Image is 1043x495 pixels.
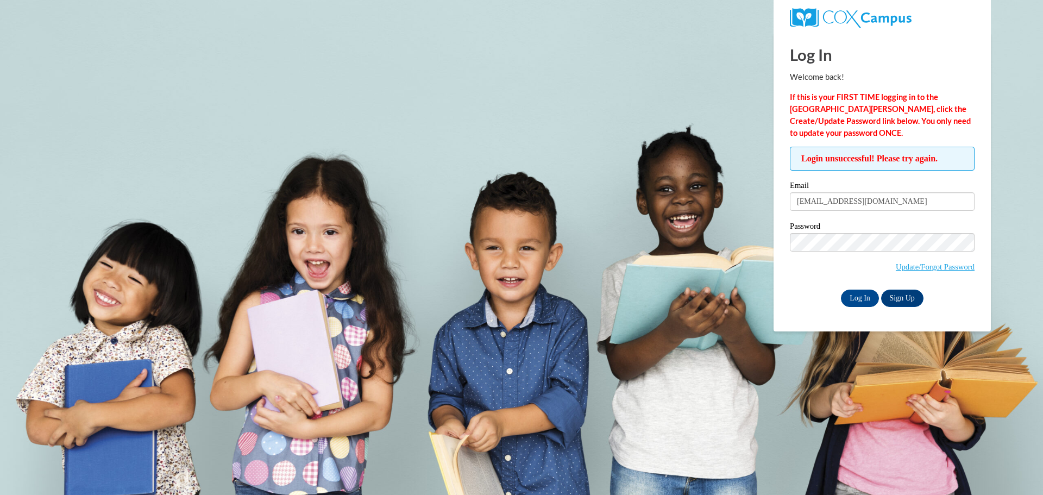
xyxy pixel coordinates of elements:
[790,222,975,233] label: Password
[790,8,975,28] a: COX Campus
[790,43,975,66] h1: Log In
[790,181,975,192] label: Email
[790,92,971,137] strong: If this is your FIRST TIME logging in to the [GEOGRAPHIC_DATA][PERSON_NAME], click the Create/Upd...
[790,8,912,28] img: COX Campus
[881,290,923,307] a: Sign Up
[790,147,975,171] span: Login unsuccessful! Please try again.
[896,262,975,271] a: Update/Forgot Password
[841,290,879,307] input: Log In
[790,71,975,83] p: Welcome back!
